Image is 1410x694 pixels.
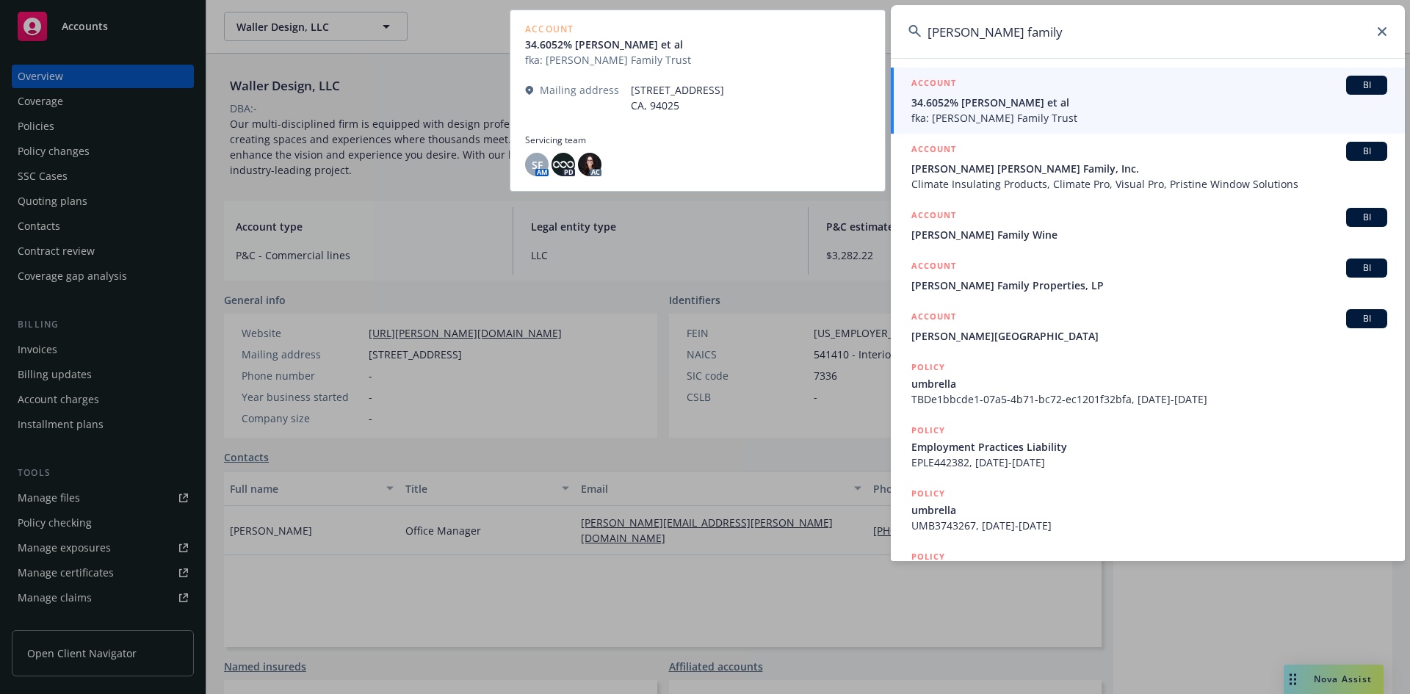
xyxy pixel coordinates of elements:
[911,486,945,501] h5: POLICY
[911,227,1387,242] span: [PERSON_NAME] Family Wine
[911,328,1387,344] span: [PERSON_NAME][GEOGRAPHIC_DATA]
[1352,312,1381,325] span: BI
[911,95,1387,110] span: 34.6052% [PERSON_NAME] et al
[891,5,1405,58] input: Search...
[911,176,1387,192] span: Climate Insulating Products, Climate Pro, Visual Pro, Pristine Window Solutions
[911,208,956,225] h5: ACCOUNT
[911,309,956,327] h5: ACCOUNT
[891,352,1405,415] a: POLICYumbrellaTBDe1bbcde1-07a5-4b71-bc72-ec1201f32bfa, [DATE]-[DATE]
[911,376,1387,391] span: umbrella
[911,423,945,438] h5: POLICY
[911,142,956,159] h5: ACCOUNT
[911,391,1387,407] span: TBDe1bbcde1-07a5-4b71-bc72-ec1201f32bfa, [DATE]-[DATE]
[891,541,1405,604] a: POLICY
[911,360,945,375] h5: POLICY
[1352,145,1381,158] span: BI
[911,278,1387,293] span: [PERSON_NAME] Family Properties, LP
[911,259,956,276] h5: ACCOUNT
[911,161,1387,176] span: [PERSON_NAME] [PERSON_NAME] Family, Inc.
[911,455,1387,470] span: EPLE442382, [DATE]-[DATE]
[891,415,1405,478] a: POLICYEmployment Practices LiabilityEPLE442382, [DATE]-[DATE]
[911,110,1387,126] span: fka: [PERSON_NAME] Family Trust
[1352,211,1381,224] span: BI
[911,502,1387,518] span: umbrella
[891,134,1405,200] a: ACCOUNTBI[PERSON_NAME] [PERSON_NAME] Family, Inc.Climate Insulating Products, Climate Pro, Visual...
[911,439,1387,455] span: Employment Practices Liability
[1352,79,1381,92] span: BI
[911,549,945,564] h5: POLICY
[891,68,1405,134] a: ACCOUNTBI34.6052% [PERSON_NAME] et alfka: [PERSON_NAME] Family Trust
[911,518,1387,533] span: UMB3743267, [DATE]-[DATE]
[891,301,1405,352] a: ACCOUNTBI[PERSON_NAME][GEOGRAPHIC_DATA]
[891,200,1405,250] a: ACCOUNTBI[PERSON_NAME] Family Wine
[891,250,1405,301] a: ACCOUNTBI[PERSON_NAME] Family Properties, LP
[891,478,1405,541] a: POLICYumbrellaUMB3743267, [DATE]-[DATE]
[911,76,956,93] h5: ACCOUNT
[1352,261,1381,275] span: BI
